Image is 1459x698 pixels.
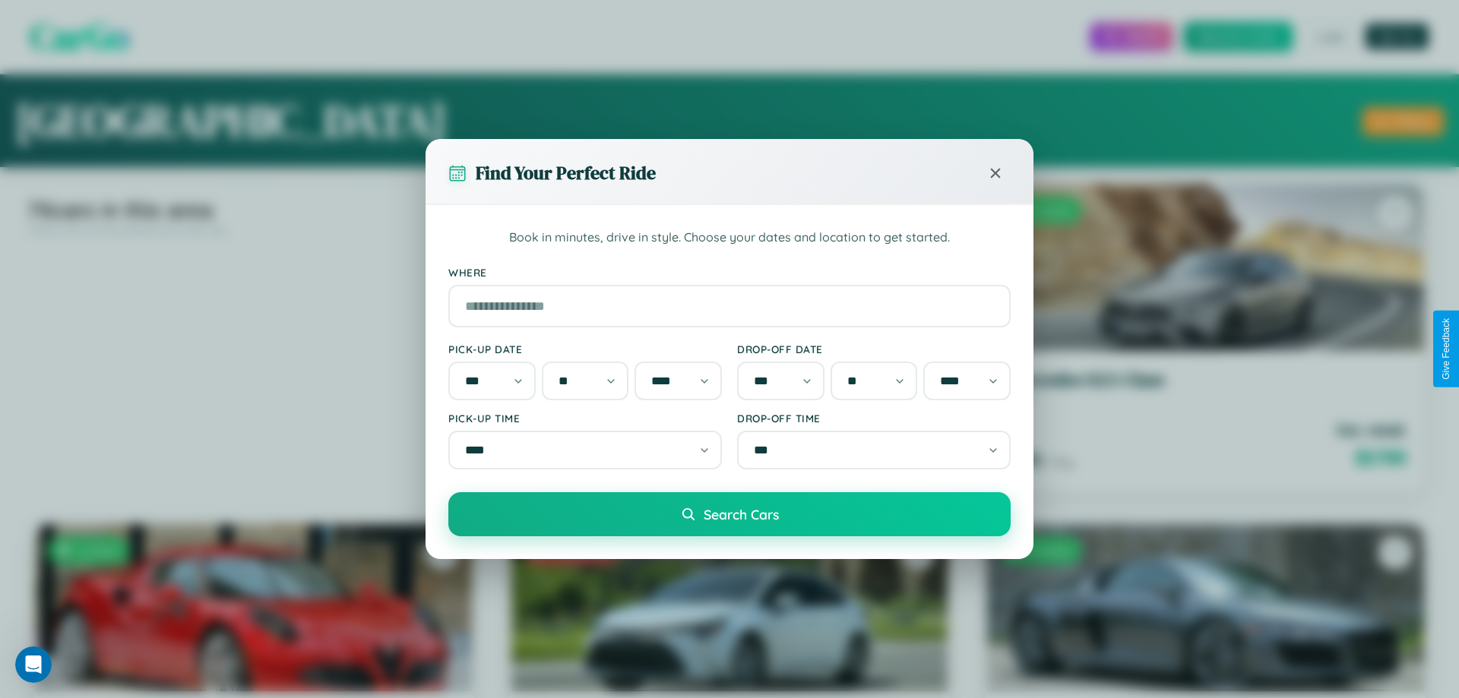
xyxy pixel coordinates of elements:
[476,160,656,185] h3: Find Your Perfect Ride
[448,266,1011,279] label: Where
[448,412,722,425] label: Pick-up Time
[704,506,779,523] span: Search Cars
[448,228,1011,248] p: Book in minutes, drive in style. Choose your dates and location to get started.
[737,343,1011,355] label: Drop-off Date
[448,492,1011,536] button: Search Cars
[448,343,722,355] label: Pick-up Date
[737,412,1011,425] label: Drop-off Time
